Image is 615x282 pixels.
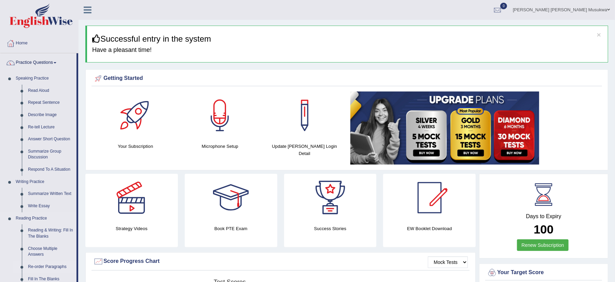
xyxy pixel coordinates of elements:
[487,213,600,220] h4: Days to Expiry
[25,97,76,109] a: Repeat Sentence
[13,72,76,85] a: Speaking Practice
[181,143,259,150] h4: Microphone Setup
[534,223,554,236] b: 100
[500,3,507,9] span: 0
[597,31,601,38] button: ×
[517,239,569,251] a: Renew Subscription
[25,133,76,145] a: Answer Short Question
[0,53,76,70] a: Practice Questions
[25,164,76,176] a: Respond To A Situation
[25,200,76,212] a: Write Essay
[25,261,76,273] a: Re-order Paragraphs
[0,34,78,51] a: Home
[85,225,178,232] h4: Strategy Videos
[284,225,377,232] h4: Success Stories
[350,91,539,165] img: small5.jpg
[25,145,76,164] a: Summarize Group Discussion
[185,225,277,232] h4: Book PTE Exam
[25,85,76,97] a: Read Aloud
[97,143,174,150] h4: Your Subscription
[25,121,76,133] a: Re-tell Lecture
[25,224,76,242] a: Reading & Writing: Fill In The Blanks
[266,143,344,157] h4: Update [PERSON_NAME] Login Detail
[25,109,76,121] a: Describe Image
[383,225,476,232] h4: EW Booklet Download
[93,256,468,267] div: Score Progress Chart
[93,73,600,84] div: Getting Started
[13,176,76,188] a: Writing Practice
[25,243,76,261] a: Choose Multiple Answers
[25,188,76,200] a: Summarize Written Text
[13,212,76,225] a: Reading Practice
[487,268,600,278] div: Your Target Score
[92,34,603,43] h3: Successful entry in the system
[92,47,603,54] h4: Have a pleasant time!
